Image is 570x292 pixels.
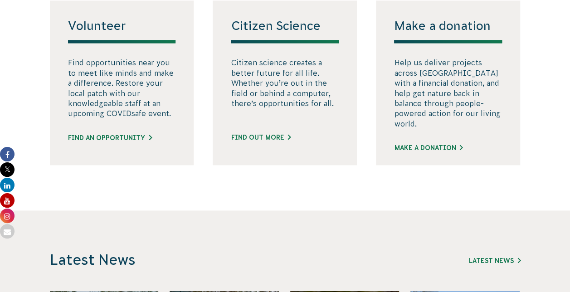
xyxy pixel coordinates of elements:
h4: Citizen Science [231,19,339,43]
a: Make a donation [394,143,463,153]
h4: Make a donation [394,19,502,43]
h3: Latest News [50,251,398,269]
a: Latest News [469,257,521,264]
h4: Volunteer [68,19,176,43]
a: Find an opportunity [68,133,152,143]
p: Help us deliver projects across [GEOGRAPHIC_DATA] with a financial donation, and help get nature ... [394,58,502,129]
a: FIND OUT MORE [231,133,291,142]
p: Citizen science creates a better future for all life. Whether you’re out in the field or behind a... [231,58,339,108]
p: Find opportunities near you to meet like minds and make a difference. Restore your local patch wi... [68,58,176,118]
